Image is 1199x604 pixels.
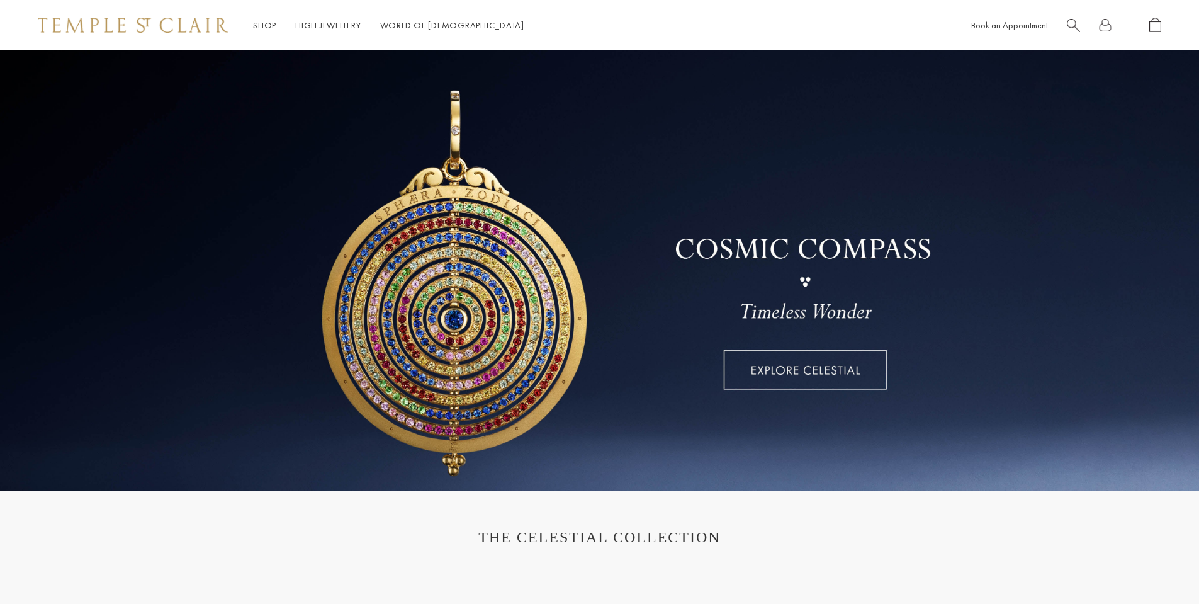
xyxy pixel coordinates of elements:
[253,20,276,31] a: ShopShop
[971,20,1048,31] a: Book an Appointment
[38,18,228,33] img: Temple St. Clair
[253,18,524,33] nav: Main navigation
[1149,18,1161,33] a: Open Shopping Bag
[295,20,361,31] a: High JewelleryHigh Jewellery
[50,529,1149,546] h1: THE CELESTIAL COLLECTION
[380,20,524,31] a: World of [DEMOGRAPHIC_DATA]World of [DEMOGRAPHIC_DATA]
[1067,18,1080,33] a: Search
